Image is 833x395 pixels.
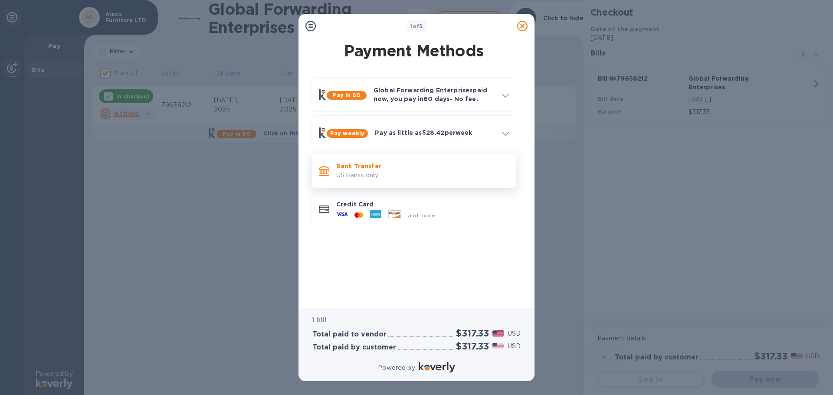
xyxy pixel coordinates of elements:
p: Pay as little as $28.42 per week [375,128,495,137]
p: Bank Transfer [336,162,509,170]
p: USD [508,329,521,338]
h2: $317.33 [456,328,489,339]
b: of 3 [410,23,423,29]
b: Pay weekly [330,130,364,137]
img: USD [492,330,504,336]
span: 1 [410,23,412,29]
img: USD [492,343,504,349]
img: Logo [419,362,455,372]
p: US banks only. [336,171,509,180]
h1: Payment Methods [310,42,518,60]
p: Powered by [378,363,415,372]
h3: Total paid to vendor [312,330,387,339]
p: USD [508,342,521,351]
h2: $317.33 [456,341,489,352]
h3: Total paid by customer [312,343,396,352]
p: Global Forwarding Enterprises paid now, you pay in 60 days - No fee. [374,86,495,103]
span: and more... [408,212,439,219]
b: 1 bill [312,316,326,323]
p: Credit Card [336,200,509,209]
b: Pay in 60 [332,92,361,98]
